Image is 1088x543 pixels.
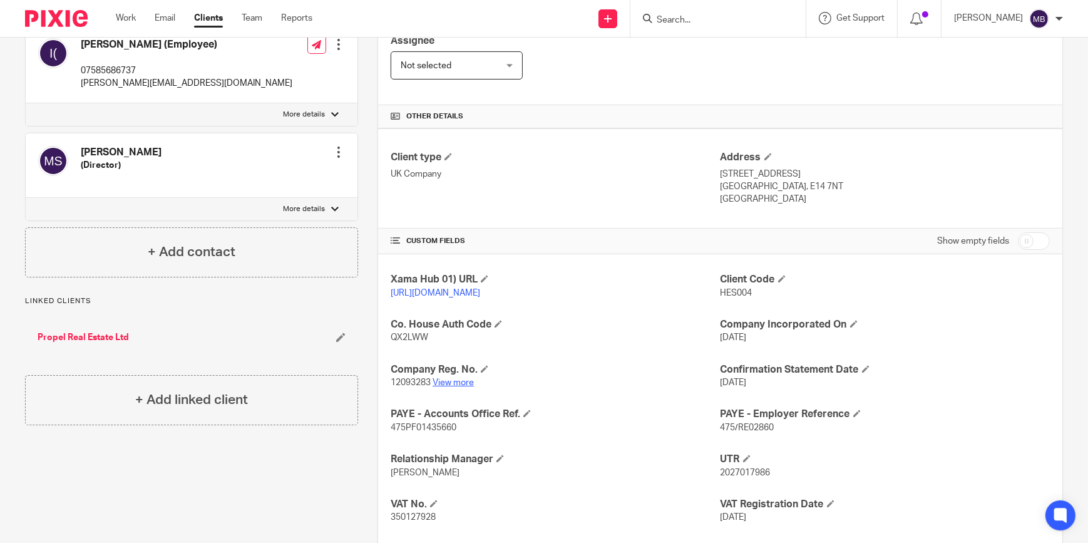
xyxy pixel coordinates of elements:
h4: Client Code [721,273,1050,286]
span: HES004 [721,289,752,297]
h4: PAYE - Employer Reference [721,408,1050,421]
span: Other details [406,111,463,122]
a: Propel Real Estate Ltd [38,331,129,344]
span: 475PF01435660 [391,423,456,432]
span: [DATE] [721,378,747,387]
h4: Co. House Auth Code [391,318,720,331]
span: 475/RE02860 [721,423,774,432]
h4: Relationship Manager [391,453,720,466]
label: Show empty fields [937,235,1009,247]
h4: Xama Hub 01) URL [391,273,720,286]
p: [GEOGRAPHIC_DATA] [721,193,1050,205]
p: [STREET_ADDRESS] [721,168,1050,180]
span: Get Support [836,14,885,23]
h4: Address [721,151,1050,164]
h4: + Add linked client [135,390,248,410]
span: 350127928 [391,513,436,522]
img: svg%3E [38,38,68,68]
a: Clients [194,12,223,24]
span: [DATE] [721,513,747,522]
h4: Client type [391,151,720,164]
img: svg%3E [1029,9,1049,29]
a: Work [116,12,136,24]
h4: VAT Registration Date [721,498,1050,511]
a: Email [155,12,175,24]
p: 07585686737 [81,65,292,77]
p: [GEOGRAPHIC_DATA], E14 7NT [721,180,1050,193]
h4: [PERSON_NAME] [81,146,162,159]
h4: PAYE - Accounts Office Ref. [391,408,720,421]
p: More details [283,204,325,214]
p: Linked clients [25,296,358,306]
span: Assignee [391,36,434,46]
span: [PERSON_NAME] [391,468,459,477]
h5: (Director) [81,159,162,172]
span: 12093283 [391,378,431,387]
h4: UTR [721,453,1050,466]
span: Not selected [401,61,451,70]
p: [PERSON_NAME] [954,12,1023,24]
a: Reports [281,12,312,24]
h4: Company Reg. No. [391,363,720,376]
img: Pixie [25,10,88,27]
span: [DATE] [721,333,747,342]
a: View more [433,378,474,387]
input: Search [655,15,768,26]
span: QX2LWW [391,333,428,342]
a: Team [242,12,262,24]
img: svg%3E [38,146,68,176]
p: UK Company [391,168,720,180]
p: More details [283,110,325,120]
p: [PERSON_NAME][EMAIL_ADDRESS][DOMAIN_NAME] [81,77,292,90]
h4: VAT No. [391,498,720,511]
a: [URL][DOMAIN_NAME] [391,289,480,297]
h4: Company Incorporated On [721,318,1050,331]
span: 2027017986 [721,468,771,477]
h4: CUSTOM FIELDS [391,236,720,246]
h4: [PERSON_NAME] (Employee) [81,38,292,51]
h4: Confirmation Statement Date [721,363,1050,376]
h4: + Add contact [148,242,235,262]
